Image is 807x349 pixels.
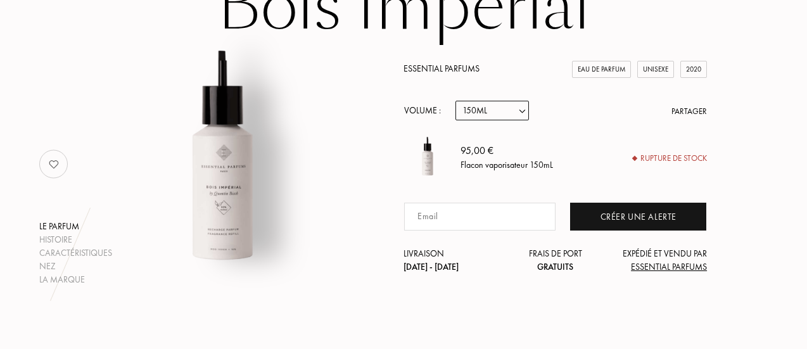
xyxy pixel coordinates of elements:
[461,143,553,158] div: 95,00 €
[39,260,112,273] div: Nez
[505,247,606,274] div: Frais de port
[606,247,707,274] div: Expédié et vendu par
[461,158,553,171] div: Flacon vaporisateur 150mL
[403,247,505,274] div: Livraison
[39,246,112,260] div: Caractéristiques
[680,61,707,78] div: 2020
[572,61,631,78] div: Eau de Parfum
[403,133,451,181] img: Bois Impérial Essential Parfums
[633,152,707,165] div: Rupture de stock
[403,63,480,74] a: Essential Parfums
[403,261,459,272] span: [DATE] - [DATE]
[631,261,707,272] span: Essential Parfums
[39,233,112,246] div: Histoire
[570,203,706,231] div: Créer une alerte
[403,101,448,120] div: Volume :
[39,273,112,286] div: La marque
[537,261,573,272] span: Gratuits
[41,151,67,177] img: no_like_p.png
[39,220,112,233] div: Le parfum
[92,29,350,286] img: Bois Impérial Essential Parfums
[671,105,707,118] div: Partager
[637,61,674,78] div: Unisexe
[404,203,556,231] input: Email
